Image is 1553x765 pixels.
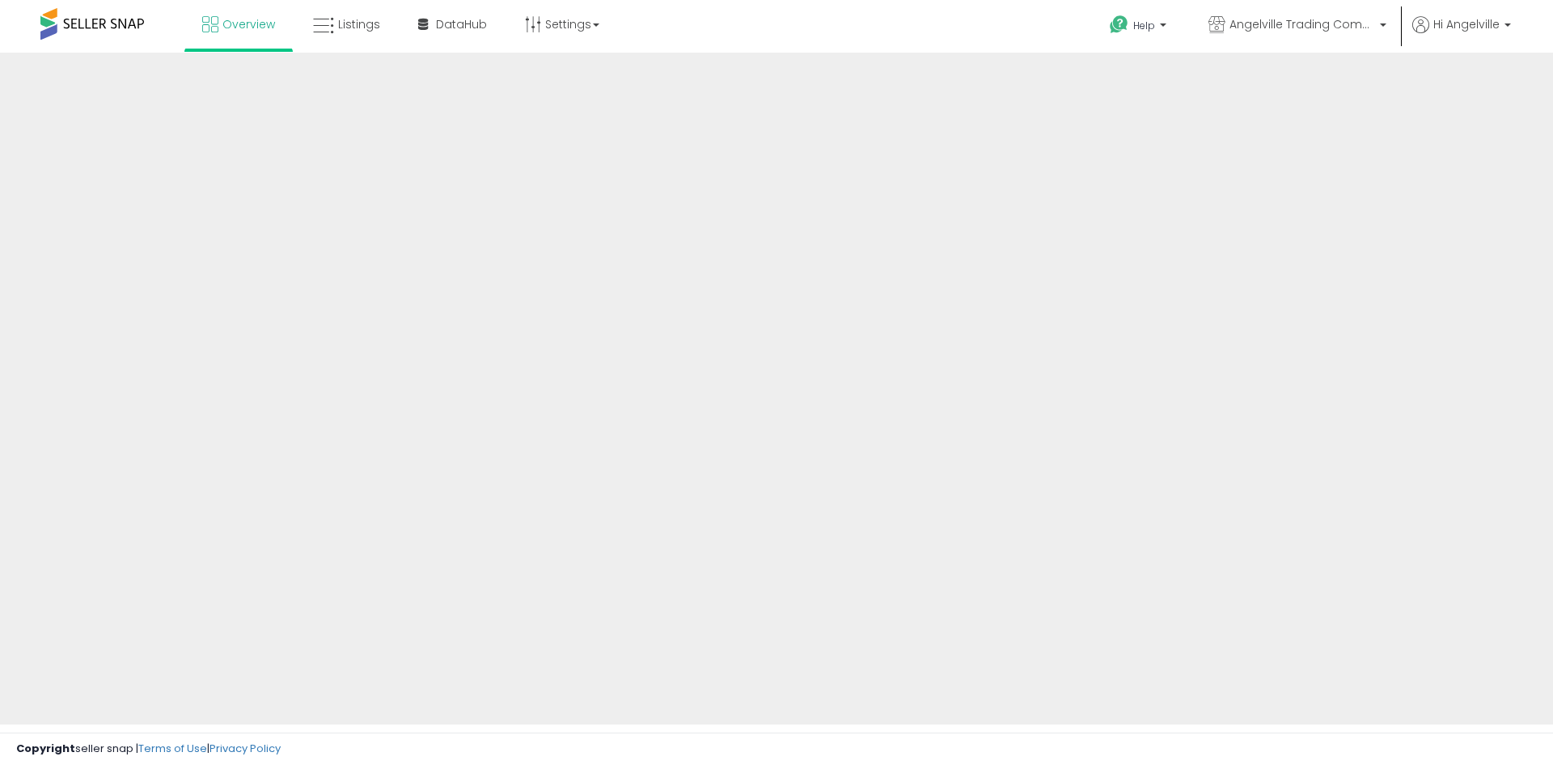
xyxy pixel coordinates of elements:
[1412,16,1511,53] a: Hi Angelville
[338,16,380,32] span: Listings
[1229,16,1375,32] span: Angelville Trading Company
[1133,19,1155,32] span: Help
[1097,2,1183,53] a: Help
[436,16,487,32] span: DataHub
[222,16,275,32] span: Overview
[1109,15,1129,35] i: Get Help
[1433,16,1500,32] span: Hi Angelville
